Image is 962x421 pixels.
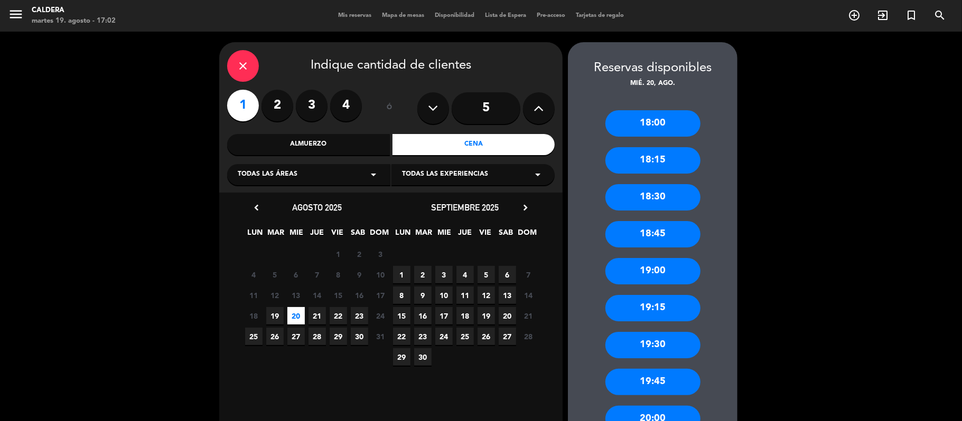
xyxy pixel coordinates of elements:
[414,266,432,283] span: 2
[227,134,390,155] div: Almuerzo
[905,9,918,22] i: turned_in_not
[393,266,410,283] span: 1
[329,226,347,244] span: VIE
[309,226,326,244] span: JUE
[245,328,263,345] span: 25
[393,307,410,324] span: 15
[372,307,389,324] span: 24
[456,226,474,244] span: JUE
[292,202,342,213] span: agosto 2025
[395,226,412,244] span: LUN
[330,307,347,324] span: 22
[266,266,284,283] span: 5
[478,286,495,304] span: 12
[372,286,389,304] span: 17
[261,90,293,121] label: 2
[605,332,701,358] div: 19:30
[605,258,701,284] div: 19:00
[402,169,488,180] span: Todas las experiencias
[351,286,368,304] span: 16
[435,286,453,304] span: 10
[309,328,326,345] span: 28
[309,266,326,283] span: 7
[605,110,701,137] div: 18:00
[330,90,362,121] label: 4
[520,328,537,345] span: 28
[351,245,368,263] span: 2
[245,266,263,283] span: 4
[605,184,701,211] div: 18:30
[414,348,432,366] span: 30
[227,90,259,121] label: 1
[330,286,347,304] span: 15
[499,266,516,283] span: 6
[520,286,537,304] span: 14
[520,307,537,324] span: 21
[237,60,249,72] i: close
[372,328,389,345] span: 31
[238,169,297,180] span: Todas las áreas
[456,328,474,345] span: 25
[288,226,305,244] span: MIE
[245,286,263,304] span: 11
[480,13,531,18] span: Lista de Espera
[876,9,889,22] i: exit_to_app
[266,328,284,345] span: 26
[330,266,347,283] span: 8
[478,266,495,283] span: 5
[351,328,368,345] span: 30
[478,328,495,345] span: 26
[266,286,284,304] span: 12
[287,286,305,304] span: 13
[605,295,701,321] div: 19:15
[372,90,407,127] div: ó
[309,307,326,324] span: 21
[227,50,555,82] div: Indique cantidad de clientes
[330,328,347,345] span: 29
[605,147,701,174] div: 18:15
[309,286,326,304] span: 14
[247,226,264,244] span: LUN
[436,226,453,244] span: MIE
[933,9,946,22] i: search
[568,58,737,79] div: Reservas disponibles
[8,6,24,26] button: menu
[478,307,495,324] span: 19
[435,307,453,324] span: 17
[568,79,737,89] div: mié. 20, ago.
[477,226,494,244] span: VIE
[350,226,367,244] span: SAB
[370,226,388,244] span: DOM
[499,307,516,324] span: 20
[414,328,432,345] span: 23
[245,307,263,324] span: 18
[330,245,347,263] span: 1
[372,266,389,283] span: 10
[520,202,531,213] i: chevron_right
[435,328,453,345] span: 24
[848,9,861,22] i: add_circle_outline
[456,266,474,283] span: 4
[415,226,433,244] span: MAR
[372,245,389,263] span: 3
[571,13,629,18] span: Tarjetas de regalo
[251,202,262,213] i: chevron_left
[393,328,410,345] span: 22
[367,168,380,181] i: arrow_drop_down
[605,369,701,395] div: 19:45
[8,6,24,22] i: menu
[287,307,305,324] span: 20
[520,266,537,283] span: 7
[456,286,474,304] span: 11
[351,266,368,283] span: 9
[435,266,453,283] span: 3
[333,13,377,18] span: Mis reservas
[32,5,116,16] div: Caldera
[267,226,285,244] span: MAR
[266,307,284,324] span: 19
[531,168,544,181] i: arrow_drop_down
[393,134,555,155] div: Cena
[499,328,516,345] span: 27
[32,16,116,26] div: martes 19. agosto - 17:02
[287,328,305,345] span: 27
